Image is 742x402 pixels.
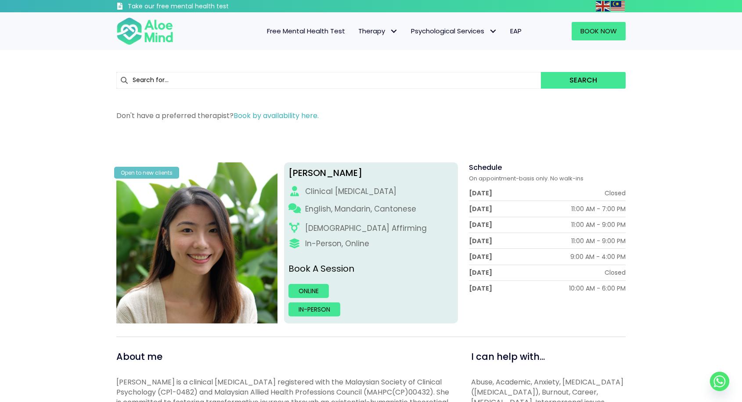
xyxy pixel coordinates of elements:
input: Search for... [116,72,541,89]
p: English, Mandarin, Cantonese [305,204,416,215]
img: ms [611,1,625,11]
span: Free Mental Health Test [267,26,345,36]
p: Book A Session [288,262,454,275]
div: [DATE] [469,220,492,229]
a: Whatsapp [710,372,729,391]
div: Closed [605,268,626,277]
div: [DATE] [469,189,492,197]
img: Peggy Clin Psych [116,162,277,323]
a: Book by availability here. [234,111,319,121]
div: [DATE] [469,237,492,245]
div: 11:00 AM - 9:00 PM [571,220,626,229]
div: 9:00 AM - 4:00 PM [570,252,626,261]
div: [DEMOGRAPHIC_DATA] Affirming [305,223,427,234]
a: Psychological ServicesPsychological Services: submenu [404,22,504,40]
div: 11:00 AM - 9:00 PM [571,237,626,245]
a: Book Now [572,22,626,40]
span: I can help with... [471,350,545,363]
div: [DATE] [469,205,492,213]
button: Search [541,72,626,89]
div: Closed [605,189,626,197]
h3: Take our free mental health test [128,2,276,11]
img: Aloe mind Logo [116,17,173,46]
a: English [596,1,611,11]
span: Psychological Services: submenu [486,25,499,38]
a: Malay [611,1,626,11]
p: Don't have a preferred therapist? [116,111,626,121]
span: Therapy: submenu [387,25,400,38]
img: en [596,1,610,11]
span: Schedule [469,162,502,172]
a: TherapyTherapy: submenu [352,22,404,40]
a: Take our free mental health test [116,2,276,12]
div: 10:00 AM - 6:00 PM [569,284,626,293]
div: [DATE] [469,284,492,293]
div: [DATE] [469,268,492,277]
span: About me [116,350,162,363]
span: Psychological Services [411,26,497,36]
div: 11:00 AM - 7:00 PM [571,205,626,213]
a: EAP [504,22,528,40]
a: In-person [288,302,340,316]
div: [PERSON_NAME] [288,167,454,179]
span: On appointment-basis only. No walk-ins [469,174,584,183]
div: Open to new clients [114,167,179,179]
span: Book Now [580,26,617,36]
div: In-Person, Online [305,238,369,249]
nav: Menu [185,22,528,40]
div: Clinical [MEDICAL_DATA] [305,186,396,197]
a: Online [288,284,329,298]
div: [DATE] [469,252,492,261]
a: Free Mental Health Test [260,22,352,40]
span: EAP [510,26,522,36]
span: Therapy [358,26,398,36]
